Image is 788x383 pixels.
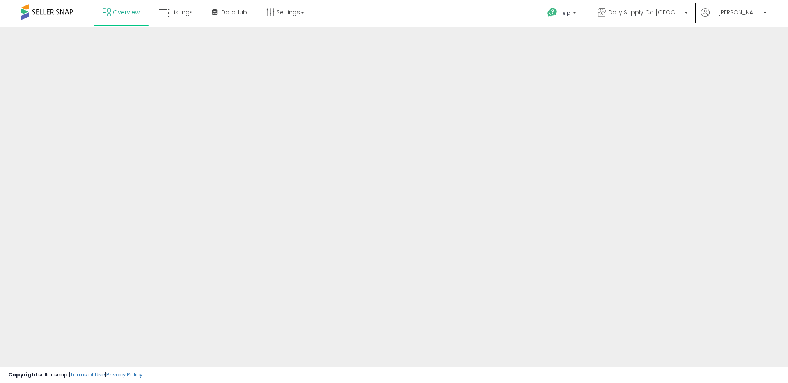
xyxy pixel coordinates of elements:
[712,8,761,16] span: Hi [PERSON_NAME]
[541,1,584,27] a: Help
[547,7,557,18] i: Get Help
[172,8,193,16] span: Listings
[608,8,682,16] span: Daily Supply Co [GEOGRAPHIC_DATA]
[701,8,767,27] a: Hi [PERSON_NAME]
[559,9,570,16] span: Help
[113,8,140,16] span: Overview
[221,8,247,16] span: DataHub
